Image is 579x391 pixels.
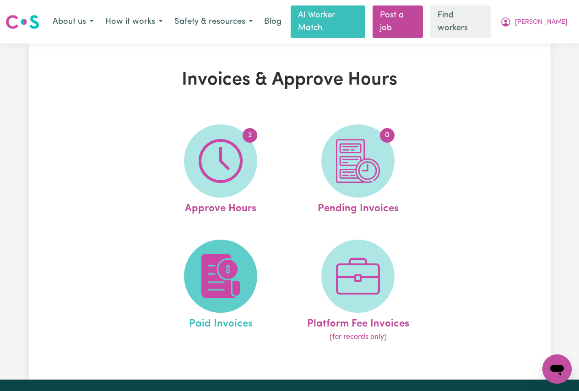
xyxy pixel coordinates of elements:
[185,198,256,217] span: Approve Hours
[121,69,458,91] h1: Invoices & Approve Hours
[243,128,257,143] span: 2
[380,128,395,143] span: 0
[259,12,287,32] a: Blog
[515,17,568,27] span: [PERSON_NAME]
[155,240,287,343] a: Paid Invoices
[5,14,39,30] img: Careseekers logo
[318,198,399,217] span: Pending Invoices
[330,332,387,343] span: (for records only)
[307,313,409,332] span: Platform Fee Invoices
[292,124,424,217] a: Pending Invoices
[47,12,99,32] button: About us
[542,354,572,384] iframe: Button to launch messaging window
[168,12,259,32] button: Safety & resources
[430,5,491,38] a: Find workers
[189,313,253,332] span: Paid Invoices
[494,12,574,32] button: My Account
[373,5,423,38] a: Post a job
[99,12,168,32] button: How it works
[5,11,39,32] a: Careseekers logo
[291,5,365,38] a: AI Worker Match
[292,240,424,343] a: Platform Fee Invoices(for records only)
[155,124,287,217] a: Approve Hours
